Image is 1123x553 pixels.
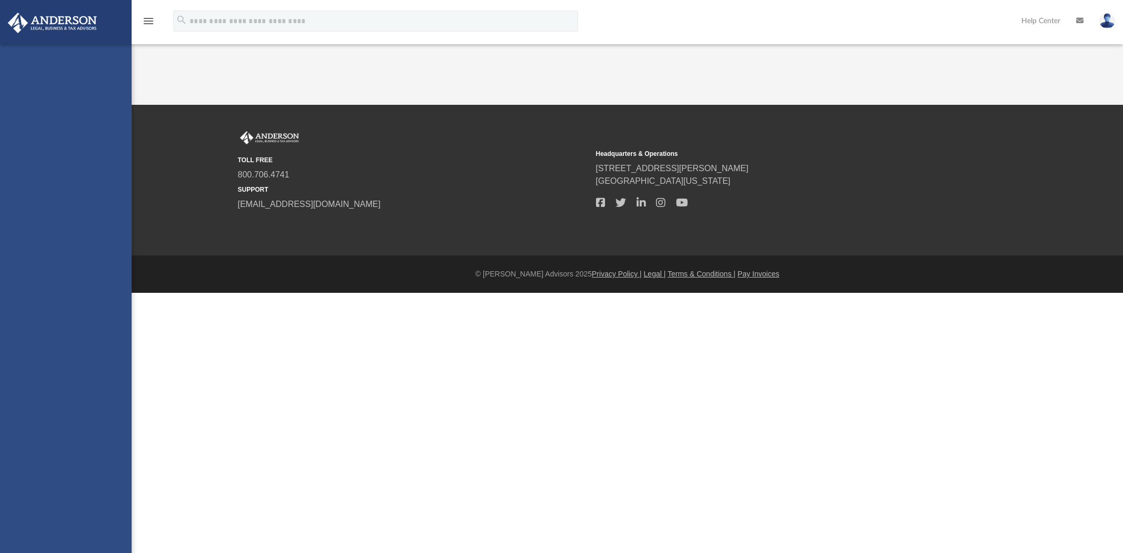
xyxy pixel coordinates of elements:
[238,155,589,165] small: TOLL FREE
[238,131,301,145] img: Anderson Advisors Platinum Portal
[592,270,642,278] a: Privacy Policy |
[596,149,947,159] small: Headquarters & Operations
[596,164,749,173] a: [STREET_ADDRESS][PERSON_NAME]
[238,185,589,194] small: SUPPORT
[238,200,381,209] a: [EMAIL_ADDRESS][DOMAIN_NAME]
[142,20,155,27] a: menu
[668,270,736,278] a: Terms & Conditions |
[1099,13,1115,28] img: User Pic
[738,270,779,278] a: Pay Invoices
[644,270,666,278] a: Legal |
[142,15,155,27] i: menu
[5,13,100,33] img: Anderson Advisors Platinum Portal
[132,269,1123,280] div: © [PERSON_NAME] Advisors 2025
[176,14,187,26] i: search
[596,176,731,185] a: [GEOGRAPHIC_DATA][US_STATE]
[238,170,290,179] a: 800.706.4741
